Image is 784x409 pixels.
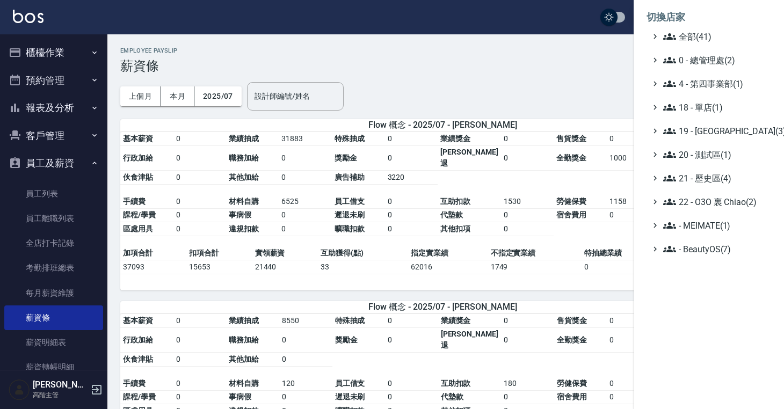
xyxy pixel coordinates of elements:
[663,77,767,90] span: 4 - 第四事業部(1)
[663,30,767,43] span: 全部(41)
[663,219,767,232] span: - MEIMATE(1)
[663,148,767,161] span: 20 - 測試區(1)
[663,243,767,255] span: - BeautyOS(7)
[663,125,767,137] span: 19 - [GEOGRAPHIC_DATA](3)
[663,195,767,208] span: 22 - O3O 裏 Chiao(2)
[663,54,767,67] span: 0 - 總管理處(2)
[647,4,771,30] li: 切換店家
[663,172,767,185] span: 21 - 歷史區(4)
[663,101,767,114] span: 18 - 單店(1)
